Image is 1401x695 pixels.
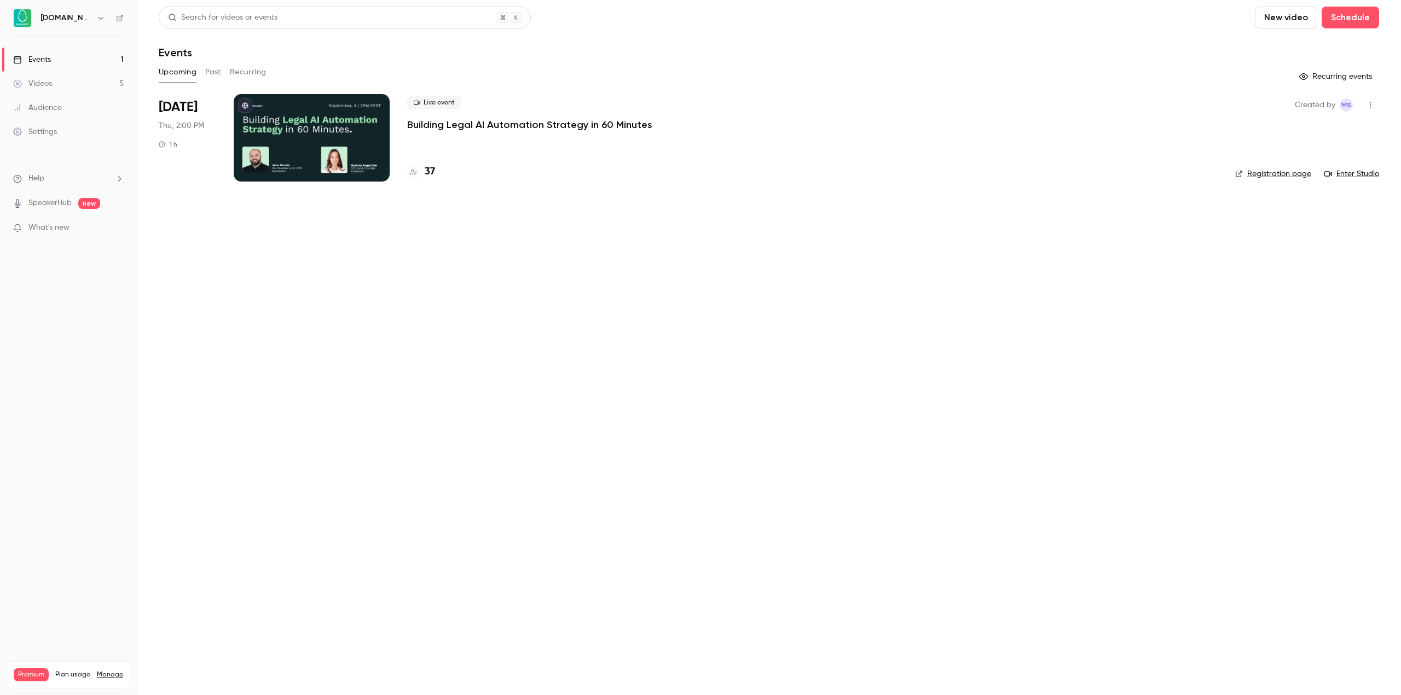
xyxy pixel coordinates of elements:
[407,96,461,109] span: Live event
[159,63,196,81] button: Upcoming
[14,668,49,681] span: Premium
[13,78,52,89] div: Videos
[28,197,72,209] a: SpeakerHub
[159,94,216,182] div: Sep 4 Thu, 2:00 PM (Europe/Tallinn)
[159,120,204,131] span: Thu, 2:00 PM
[425,165,435,179] h4: 37
[407,118,652,131] a: Building Legal AI Automation Strategy in 60 Minutes
[1341,98,1351,112] span: MS
[159,140,177,149] div: 1 h
[13,102,62,113] div: Audience
[407,165,435,179] a: 37
[1322,7,1379,28] button: Schedule
[1340,98,1353,112] span: Marie Skachko
[168,12,277,24] div: Search for videos or events
[159,98,198,116] span: [DATE]
[78,198,100,209] span: new
[1255,7,1317,28] button: New video
[13,54,51,65] div: Events
[13,173,124,184] li: help-dropdown-opener
[159,46,192,59] h1: Events
[28,173,44,184] span: Help
[55,670,90,679] span: Plan usage
[1295,98,1335,112] span: Created by
[205,63,221,81] button: Past
[1294,68,1379,85] button: Recurring events
[40,13,92,24] h6: [DOMAIN_NAME]
[14,9,31,27] img: Avokaado.io
[28,222,70,233] span: What's new
[97,670,123,679] a: Manage
[13,126,57,137] div: Settings
[1324,168,1379,179] a: Enter Studio
[230,63,267,81] button: Recurring
[1235,168,1311,179] a: Registration page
